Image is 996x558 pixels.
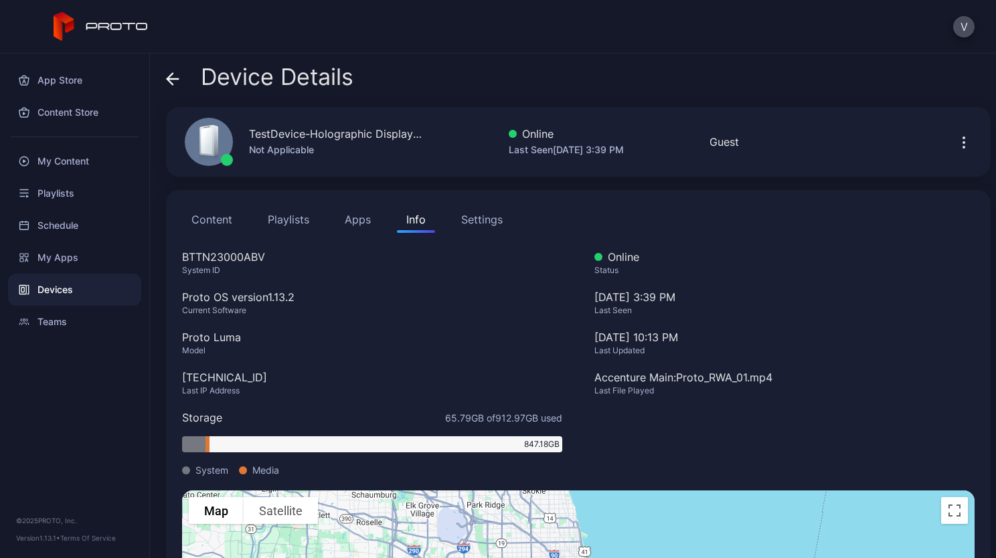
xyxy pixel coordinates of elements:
div: Guest [710,134,739,150]
div: Storage [182,409,222,426]
div: Proto OS version 1.13.2 [182,289,562,305]
a: Terms Of Service [60,534,116,542]
button: Show street map [189,497,244,524]
span: 65.79 GB of 912.97 GB used [445,411,562,425]
a: Content Store [8,96,141,128]
div: Not Applicable [249,142,423,158]
a: My Content [8,145,141,177]
div: [TECHNICAL_ID] [182,369,562,385]
div: Last Seen [594,305,975,316]
a: Schedule [8,209,141,242]
div: Info [406,211,426,227]
div: System ID [182,265,562,276]
div: Current Software [182,305,562,316]
div: [DATE] 3:39 PM [594,289,975,329]
button: Info [397,206,435,233]
span: Media [252,463,279,477]
button: Apps [335,206,380,233]
button: Show satellite imagery [244,497,318,524]
span: System [195,463,228,477]
div: Settings [461,211,503,227]
div: [DATE] 10:13 PM [594,329,975,345]
div: Proto Luma [182,329,562,345]
div: Last Updated [594,345,975,356]
a: My Apps [8,242,141,274]
span: Device Details [201,64,353,90]
div: Last File Played [594,385,975,396]
button: V [953,16,975,37]
div: Last IP Address [182,385,562,396]
div: Accenture Main: Proto_RWA_01.mp4 [594,369,975,385]
a: App Store [8,64,141,96]
span: Version 1.13.1 • [16,534,60,542]
a: Playlists [8,177,141,209]
a: Devices [8,274,141,306]
div: Online [509,126,624,142]
a: Teams [8,306,141,338]
div: Status [594,265,975,276]
button: Settings [452,206,512,233]
button: Content [182,206,242,233]
div: © 2025 PROTO, Inc. [16,515,133,526]
div: Online [594,249,975,265]
button: Toggle fullscreen view [941,497,968,524]
div: Model [182,345,562,356]
div: TestDevice-Holographic Display-[GEOGRAPHIC_DATA]-500West-Showcase [249,126,423,142]
button: Playlists [258,206,319,233]
div: Last Seen [DATE] 3:39 PM [509,142,624,158]
span: 847.18 GB [524,438,560,450]
div: BTTN23000ABV [182,249,562,265]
